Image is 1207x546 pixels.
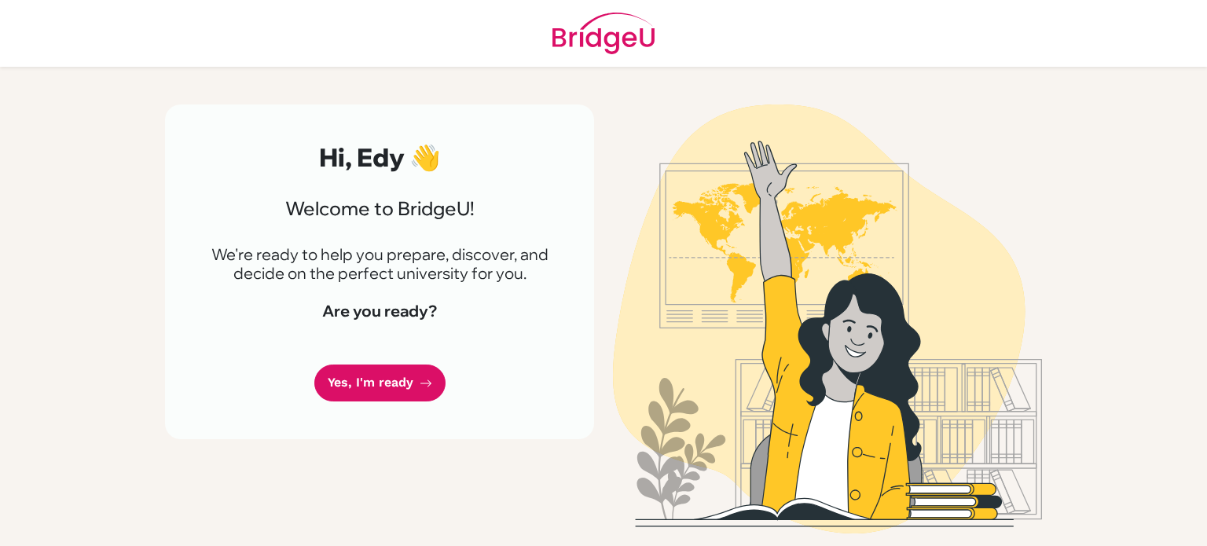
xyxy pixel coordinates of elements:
h3: Welcome to BridgeU! [203,197,556,220]
p: We're ready to help you prepare, discover, and decide on the perfect university for you. [203,245,556,283]
h2: Hi, Edy 👋 [203,142,556,172]
a: Yes, I'm ready [314,365,446,401]
h4: Are you ready? [203,302,556,321]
